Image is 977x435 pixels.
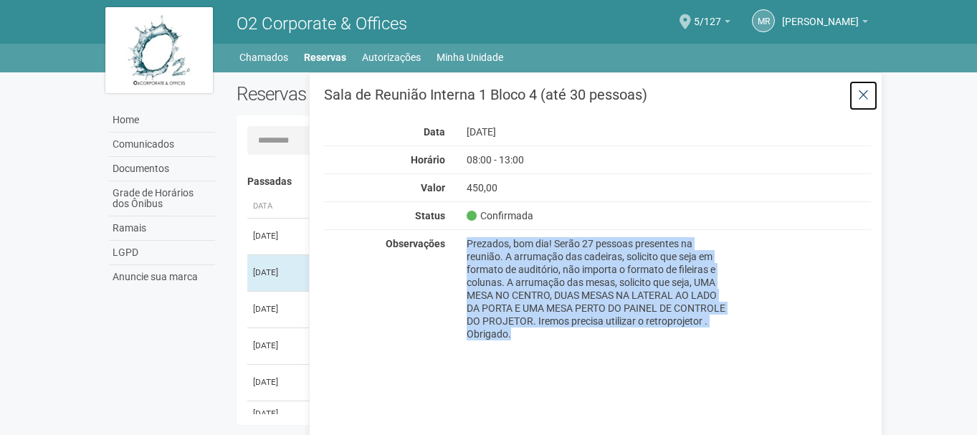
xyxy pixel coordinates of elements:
[109,265,215,289] a: Anuncie sua marca
[421,182,445,193] strong: Valor
[247,291,305,328] td: [DATE]
[109,133,215,157] a: Comunicados
[694,2,721,27] span: 5/127
[247,328,305,364] td: [DATE]
[304,47,346,67] a: Reservas
[456,181,740,194] div: 450,00
[386,238,445,249] strong: Observações
[305,364,718,401] td: Área Coffee Break (Pré-Função) Bloco 4
[305,195,718,219] th: Área ou Serviço
[467,209,533,222] span: Confirmada
[456,237,740,340] div: Prezados, bom dia! Serão 27 pessoas presentes na reunião. A arrumação das cadeiras, solicito que ...
[109,108,215,133] a: Home
[456,125,740,138] div: [DATE]
[415,210,445,221] strong: Status
[109,181,215,216] a: Grade de Horários dos Ônibus
[247,195,305,219] th: Data
[247,218,305,254] td: [DATE]
[247,176,862,187] h4: Passadas
[424,126,445,138] strong: Data
[237,83,543,105] h2: Reservas
[362,47,421,67] a: Autorizações
[247,254,305,291] td: [DATE]
[456,153,740,166] div: 08:00 - 13:00
[109,157,215,181] a: Documentos
[437,47,503,67] a: Minha Unidade
[694,18,730,29] a: 5/127
[782,18,868,29] a: [PERSON_NAME]
[411,154,445,166] strong: Horário
[752,9,775,32] a: MR
[305,254,718,291] td: Sala de Reunião Interna 1 Bloco 4 (até 30 pessoas)
[247,401,305,427] td: [DATE]
[109,241,215,265] a: LGPD
[247,364,305,401] td: [DATE]
[305,291,718,328] td: Sala de Reunião Interna 1 Bloco 4 (até 30 pessoas)
[324,87,871,102] h3: Sala de Reunião Interna 1 Bloco 4 (até 30 pessoas)
[305,401,718,427] td: Sala de Reunião Interna 1 Bloco 4 (até 30 pessoas)
[305,218,718,254] td: Sala de Reunião Interna 1 Bloco 4 (até 30 pessoas)
[782,2,859,27] span: MARCOS RAUF
[237,14,407,34] span: O2 Corporate & Offices
[305,328,718,364] td: Sala de Reunião Interna 1 Bloco 4 (até 30 pessoas)
[239,47,288,67] a: Chamados
[109,216,215,241] a: Ramais
[105,7,213,93] img: logo.jpg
